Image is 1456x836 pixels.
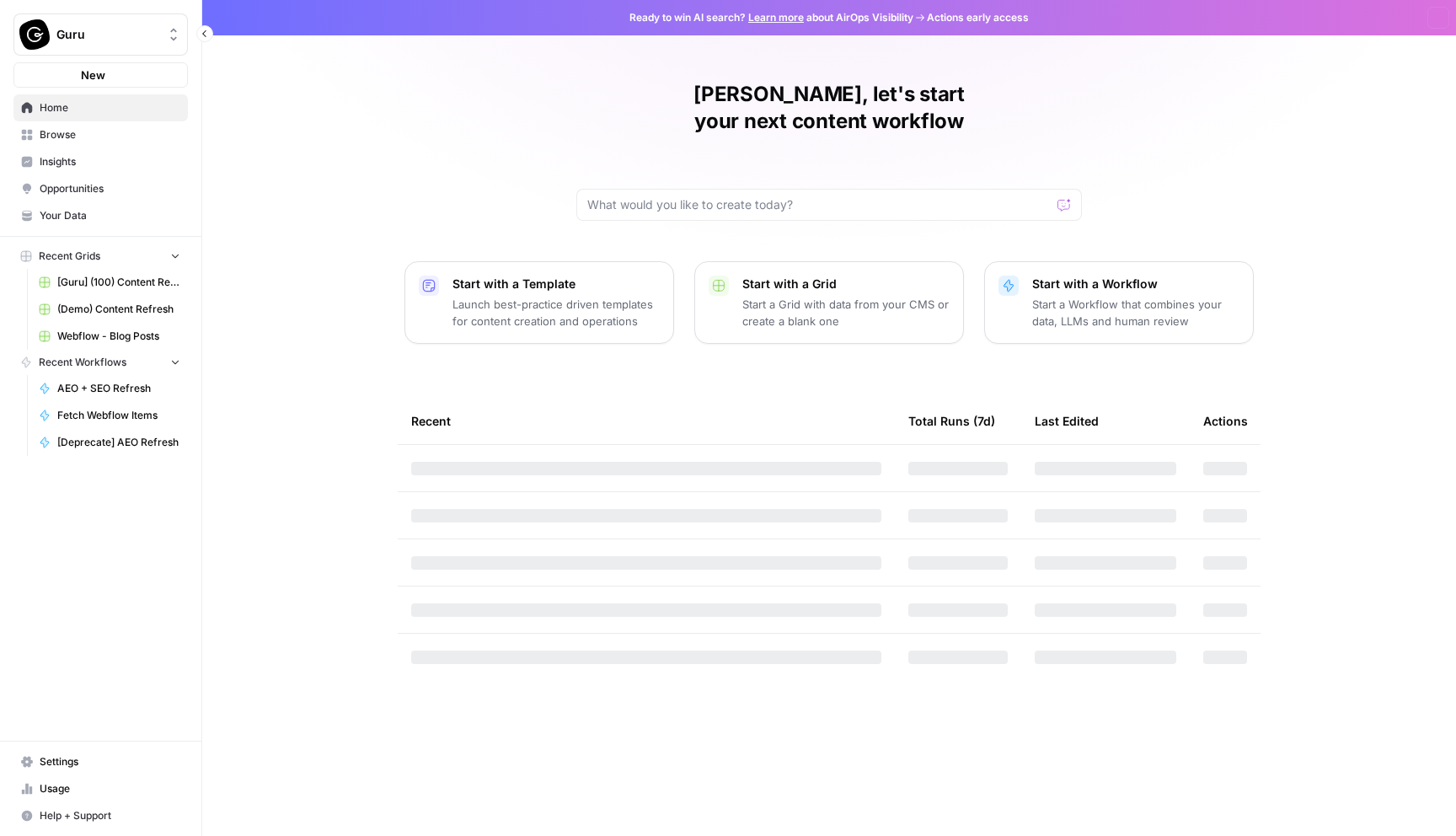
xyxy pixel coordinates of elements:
[57,381,180,396] span: AEO + SEO Refresh
[13,175,188,202] a: Opportunities
[40,181,180,196] span: Opportunities
[40,127,180,142] span: Browse
[13,802,188,829] button: Help + Support
[19,19,50,50] img: Guru Logo
[40,100,180,115] span: Home
[1203,398,1248,444] div: Actions
[56,26,158,43] span: Guru
[452,296,660,330] p: Launch best-practice driven templates for content creation and operations
[39,355,126,370] span: Recent Workflows
[40,754,180,769] span: Settings
[57,302,180,317] span: (Demo) Content Refresh
[31,402,188,429] a: Fetch Webflow Items
[13,350,188,375] button: Recent Workflows
[57,275,180,290] span: [Guru] (100) Content Refresh
[57,329,180,344] span: Webflow - Blog Posts
[742,296,950,330] p: Start a Grid with data from your CMS or create a blank one
[13,748,188,775] a: Settings
[40,781,180,796] span: Usage
[984,261,1254,344] button: Start with a WorkflowStart a Workflow that combines your data, LLMs and human review
[927,10,1029,25] span: Actions early access
[57,435,180,450] span: [Deprecate] AEO Refresh
[587,196,1051,213] input: What would you like to create today?
[13,148,188,175] a: Insights
[742,276,950,292] p: Start with a Grid
[31,429,188,456] a: [Deprecate] AEO Refresh
[908,398,995,444] div: Total Runs (7d)
[411,398,881,444] div: Recent
[40,808,180,823] span: Help + Support
[1032,276,1239,292] p: Start with a Workflow
[57,408,180,423] span: Fetch Webflow Items
[81,67,105,83] span: New
[31,375,188,402] a: AEO + SEO Refresh
[13,62,188,88] button: New
[31,269,188,296] a: [Guru] (100) Content Refresh
[13,13,188,56] button: Workspace: Guru
[404,261,674,344] button: Start with a TemplateLaunch best-practice driven templates for content creation and operations
[31,323,188,350] a: Webflow - Blog Posts
[1032,296,1239,330] p: Start a Workflow that combines your data, LLMs and human review
[13,775,188,802] a: Usage
[40,208,180,223] span: Your Data
[1035,398,1099,444] div: Last Edited
[40,154,180,169] span: Insights
[629,10,913,25] span: Ready to win AI search? about AirOps Visibility
[13,202,188,229] a: Your Data
[13,94,188,121] a: Home
[694,261,964,344] button: Start with a GridStart a Grid with data from your CMS or create a blank one
[13,244,188,269] button: Recent Grids
[39,249,100,264] span: Recent Grids
[748,11,804,24] a: Learn more
[31,296,188,323] a: (Demo) Content Refresh
[13,121,188,148] a: Browse
[452,276,660,292] p: Start with a Template
[576,81,1082,135] h1: [PERSON_NAME], let's start your next content workflow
